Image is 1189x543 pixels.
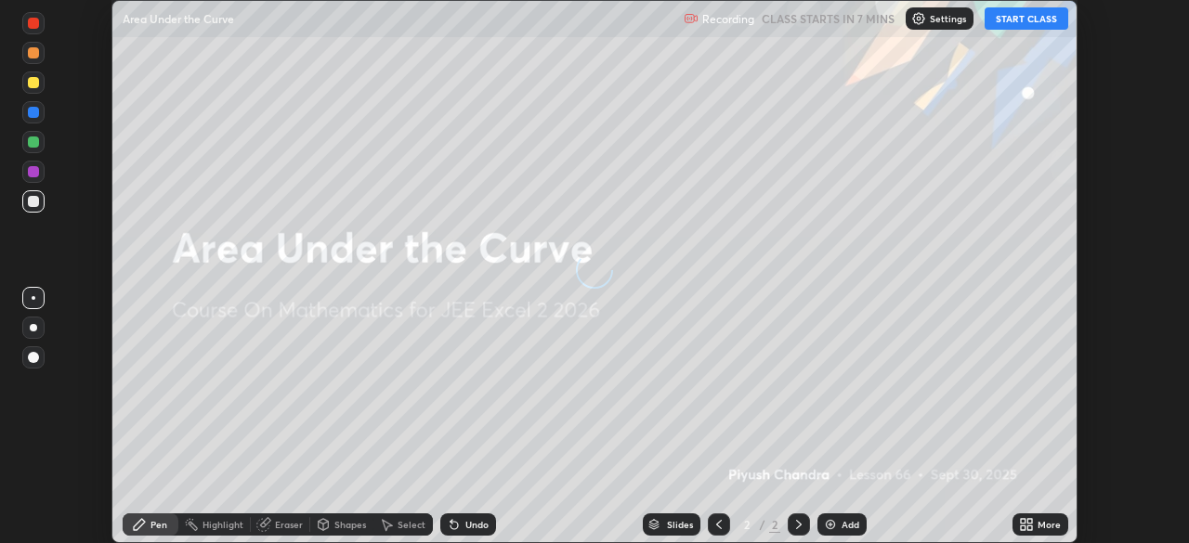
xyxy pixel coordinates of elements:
div: Shapes [334,520,366,529]
div: Eraser [275,520,303,529]
img: class-settings-icons [911,11,926,26]
p: Recording [702,12,754,26]
div: Highlight [203,520,243,529]
div: 2 [769,516,780,533]
div: Slides [667,520,693,529]
div: 2 [738,519,756,530]
div: / [760,519,765,530]
h5: CLASS STARTS IN 7 MINS [762,10,895,27]
div: Undo [465,520,489,529]
img: add-slide-button [823,517,838,532]
div: Add [842,520,859,529]
button: START CLASS [985,7,1068,30]
div: Select [398,520,425,529]
div: Pen [150,520,167,529]
p: Settings [930,14,966,23]
div: More [1038,520,1061,529]
img: recording.375f2c34.svg [684,11,699,26]
p: Area Under the Curve [123,11,234,26]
